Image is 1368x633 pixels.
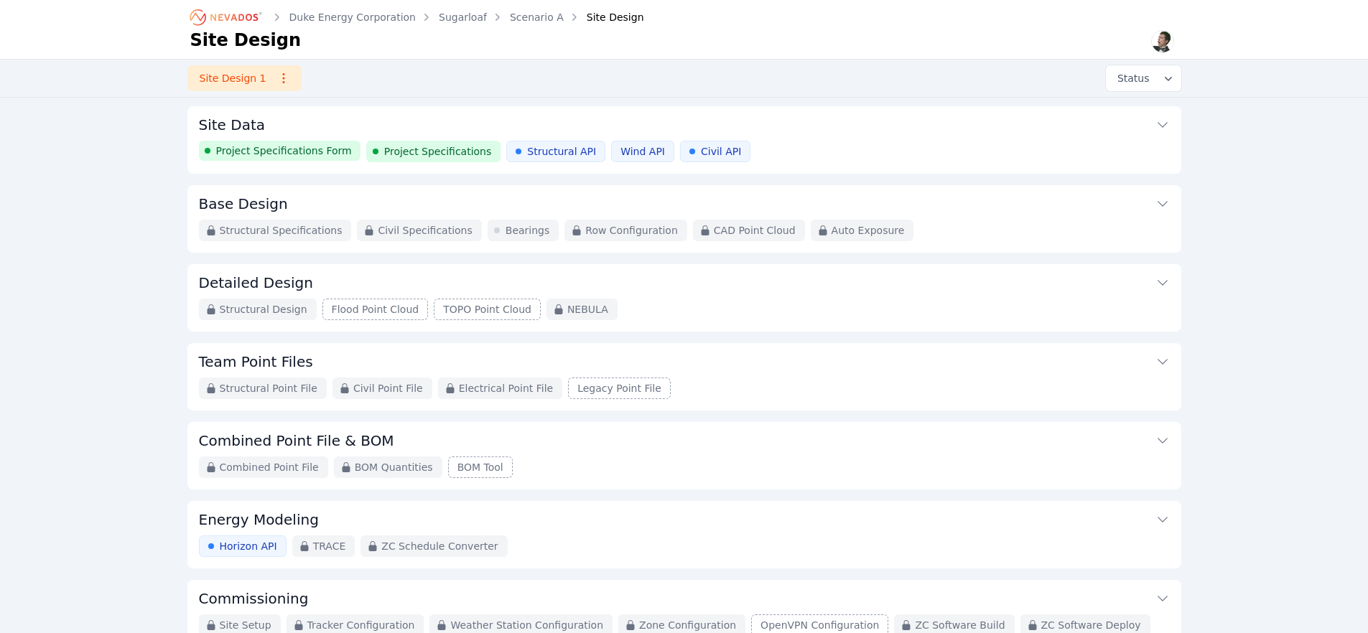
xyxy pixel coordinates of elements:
a: Duke Energy Corporation [289,10,417,24]
div: Site DataProject Specifications FormProject SpecificationsStructural APIWind APICivil API [187,106,1181,174]
a: Scenario A [510,10,564,24]
span: BOM Tool [457,460,503,474]
button: Status [1106,65,1181,91]
span: BOM Quantities [355,460,433,474]
span: Bearings [506,223,550,238]
button: Site Data [199,106,1170,141]
h3: Site Data [199,115,266,135]
span: OpenVPN Configuration [760,618,879,632]
span: Structural Specifications [220,223,343,238]
div: Detailed DesignStructural DesignFlood Point CloudTOPO Point CloudNEBULA [187,264,1181,332]
span: ZC Software Build [915,618,1005,632]
span: Structural API [527,144,596,159]
span: Status [1112,71,1150,85]
span: ZC Software Deploy [1041,618,1141,632]
a: Sugarloaf [439,10,487,24]
h3: Detailed Design [199,273,313,293]
span: Electrical Point File [459,381,553,395]
span: Row Configuration [585,223,678,238]
h3: Commissioning [199,589,309,609]
span: TOPO Point Cloud [443,302,531,316]
span: Structural Design [220,302,307,316]
div: Base DesignStructural SpecificationsCivil SpecificationsBearingsRow ConfigurationCAD Point CloudA... [187,185,1181,253]
button: Energy Modeling [199,501,1170,535]
span: Civil Specifications [378,223,472,238]
button: Commissioning [199,580,1170,614]
h3: Energy Modeling [199,510,319,530]
div: Team Point FilesStructural Point FileCivil Point FileElectrical Point FileLegacy Point File [187,343,1181,411]
span: Civil API [701,144,741,159]
span: ZC Schedule Converter [381,539,498,553]
button: Combined Point File & BOM [199,422,1170,456]
span: Tracker Configuration [307,618,415,632]
h1: Site Design [190,29,302,52]
span: Horizon API [220,539,277,553]
span: Flood Point Cloud [332,302,419,316]
img: Alex Kushner [1151,30,1174,53]
button: Base Design [199,185,1170,220]
span: TRACE [313,539,346,553]
button: Detailed Design [199,264,1170,299]
div: Combined Point File & BOMCombined Point FileBOM QuantitiesBOM Tool [187,422,1181,489]
h3: Team Point Files [199,352,313,372]
a: Site Design 1 [187,65,302,91]
span: Legacy Point File [577,381,661,395]
span: Wind API [620,144,665,159]
span: Structural Point File [220,381,317,395]
h3: Base Design [199,194,288,214]
h3: Combined Point File & BOM [199,431,394,451]
span: NEBULA [567,302,608,316]
span: Zone Configuration [639,618,736,632]
span: Combined Point File [220,460,319,474]
span: Civil Point File [353,381,423,395]
div: Energy ModelingHorizon APITRACEZC Schedule Converter [187,501,1181,568]
button: Team Point Files [199,343,1170,378]
div: Site Design [567,10,644,24]
span: Site Setup [220,618,271,632]
span: Auto Exposure [832,223,905,238]
span: Project Specifications Form [216,144,352,158]
span: Weather Station Configuration [450,618,603,632]
span: CAD Point Cloud [714,223,796,238]
nav: Breadcrumb [190,6,644,29]
span: Project Specifications [384,144,492,159]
